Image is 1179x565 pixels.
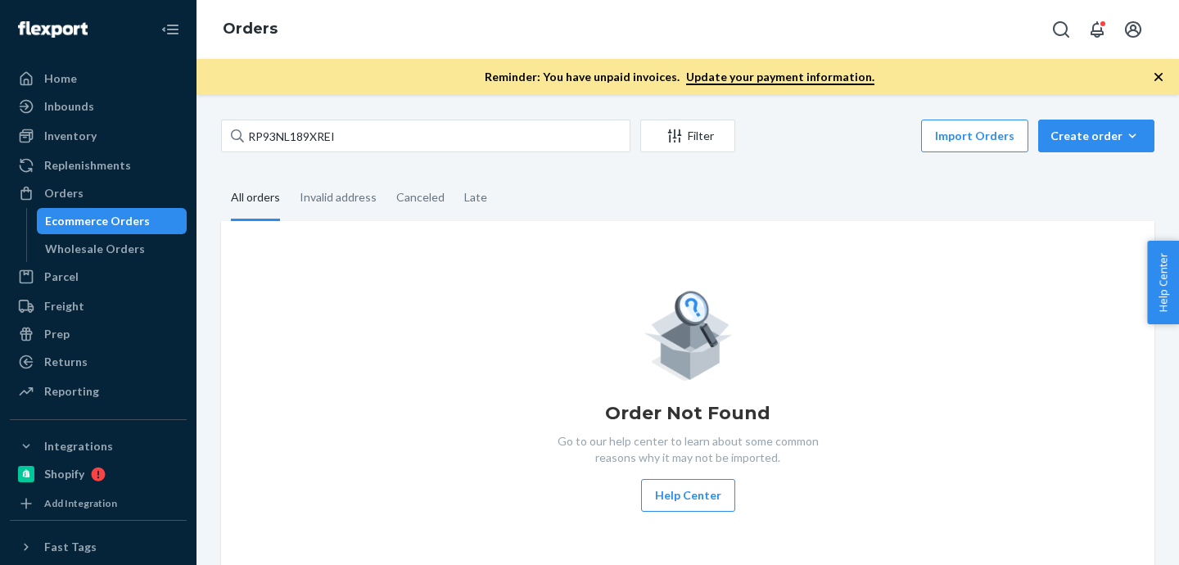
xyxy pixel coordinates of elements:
[10,123,187,149] a: Inventory
[1117,13,1150,46] button: Open account menu
[44,98,94,115] div: Inbounds
[485,69,874,85] p: Reminder: You have unpaid invoices.
[221,120,630,152] input: Search orders
[44,326,70,342] div: Prep
[1050,128,1142,144] div: Create order
[44,298,84,314] div: Freight
[44,438,113,454] div: Integrations
[44,157,131,174] div: Replenishments
[44,185,84,201] div: Orders
[231,176,280,221] div: All orders
[1038,120,1154,152] button: Create order
[641,128,734,144] div: Filter
[10,66,187,92] a: Home
[300,176,377,219] div: Invalid address
[44,466,84,482] div: Shopify
[45,241,145,257] div: Wholesale Orders
[10,378,187,405] a: Reporting
[44,70,77,87] div: Home
[605,400,770,427] h1: Order Not Found
[223,20,278,38] a: Orders
[10,534,187,560] button: Fast Tags
[640,120,735,152] button: Filter
[1147,241,1179,324] button: Help Center
[641,479,735,512] button: Help Center
[154,13,187,46] button: Close Navigation
[10,461,187,487] a: Shopify
[1073,516,1163,557] iframe: Opens a widget where you can chat to one of our agents
[464,176,487,219] div: Late
[921,120,1028,152] button: Import Orders
[1081,13,1113,46] button: Open notifications
[10,152,187,179] a: Replenishments
[44,496,117,510] div: Add Integration
[37,208,187,234] a: Ecommerce Orders
[45,213,150,229] div: Ecommerce Orders
[544,433,831,466] p: Go to our help center to learn about some common reasons why it may not be imported.
[210,6,291,53] ol: breadcrumbs
[10,494,187,513] a: Add Integration
[10,349,187,375] a: Returns
[686,70,874,85] a: Update your payment information.
[44,539,97,555] div: Fast Tags
[10,321,187,347] a: Prep
[10,93,187,120] a: Inbounds
[44,354,88,370] div: Returns
[44,128,97,144] div: Inventory
[44,269,79,285] div: Parcel
[44,383,99,400] div: Reporting
[10,264,187,290] a: Parcel
[396,176,445,219] div: Canceled
[1045,13,1077,46] button: Open Search Box
[18,21,88,38] img: Flexport logo
[37,236,187,262] a: Wholesale Orders
[10,180,187,206] a: Orders
[10,293,187,319] a: Freight
[10,433,187,459] button: Integrations
[644,287,733,381] img: Empty list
